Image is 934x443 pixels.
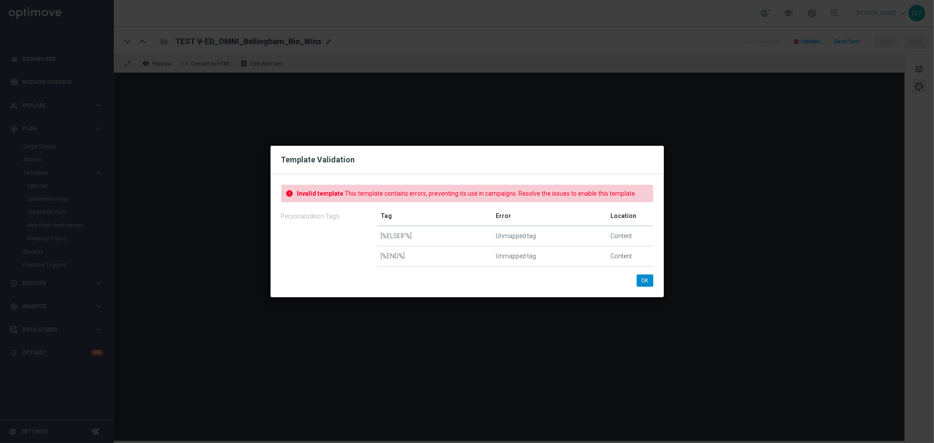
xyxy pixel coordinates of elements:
[607,226,653,246] td: Content
[607,246,653,267] td: Content
[281,155,653,165] h2: Template Validation
[377,226,493,246] td: [%ELSEIF%]
[492,246,607,267] td: Unmapped tag
[377,246,493,267] td: [%END%]
[286,190,294,197] i: error
[281,212,364,220] p: Personalization Tags
[377,210,493,226] th: Tag
[345,190,637,197] span: This template contains errors, preventing its use in campaigns. Resolve the issues to enable this...
[492,210,607,226] th: Error
[297,190,344,197] strong: Invalid template
[492,226,607,246] td: Unmapped tag
[637,274,653,287] button: OK
[607,210,653,226] th: Location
